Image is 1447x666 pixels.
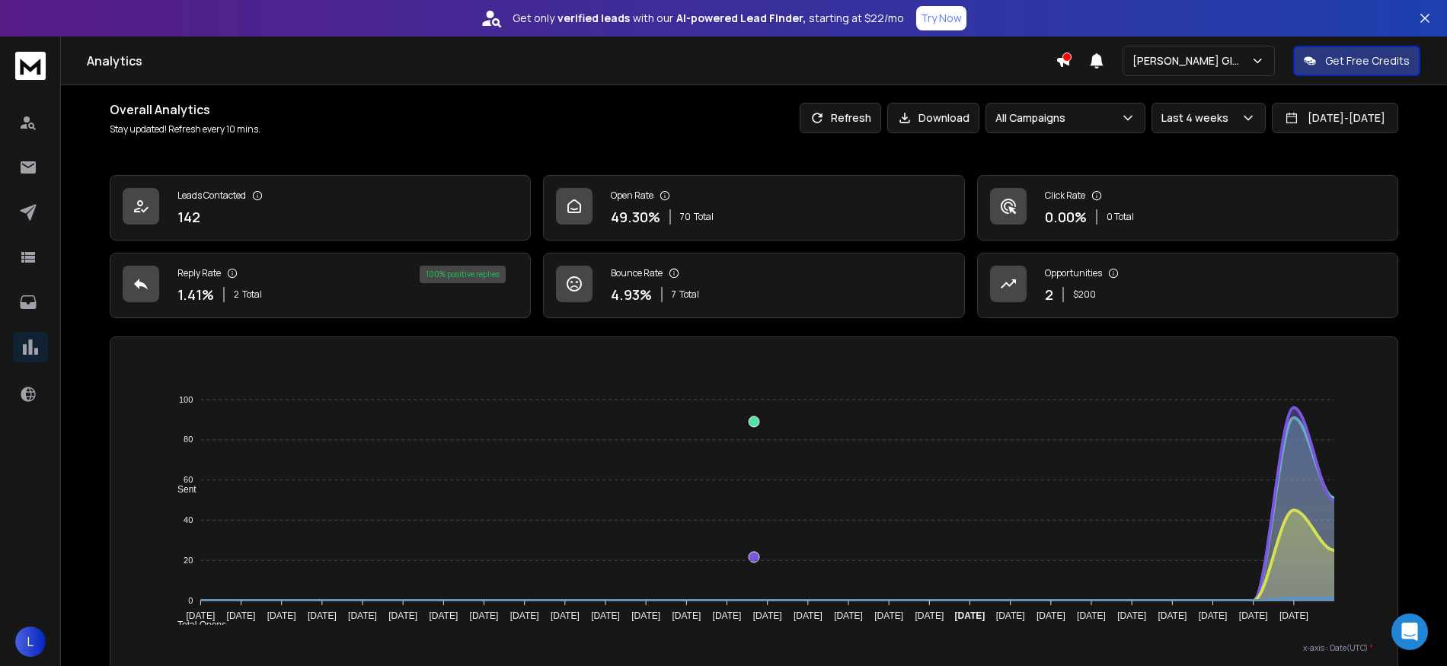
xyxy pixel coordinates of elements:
span: Total Opens [166,620,226,630]
tspan: [DATE] [1279,610,1308,621]
p: Stay updated! Refresh every 10 mins. [110,123,260,135]
span: Total [694,211,714,223]
span: 70 [680,211,691,223]
p: [PERSON_NAME] Global [1132,53,1251,69]
tspan: [DATE] [308,610,337,621]
tspan: [DATE] [1077,610,1106,621]
button: [DATE]-[DATE] [1272,103,1398,133]
h1: Overall Analytics [110,100,260,119]
strong: verified leads [557,11,630,26]
tspan: 60 [184,475,193,484]
tspan: [DATE] [388,610,417,621]
p: 0 Total [1107,211,1134,223]
a: Open Rate49.30%70Total [543,175,964,241]
span: 7 [672,288,676,301]
tspan: [DATE] [429,610,458,621]
tspan: [DATE] [753,610,782,621]
p: Last 4 weeks [1161,110,1235,126]
tspan: [DATE] [915,610,944,621]
p: Get Free Credits [1325,53,1410,69]
p: 2 [1045,284,1053,305]
img: logo [15,52,46,80]
tspan: [DATE] [551,610,580,621]
tspan: [DATE] [794,610,823,621]
tspan: [DATE] [186,610,215,621]
tspan: [DATE] [1158,610,1187,621]
button: Download [887,103,979,133]
p: Download [918,110,969,126]
div: 100 % positive replies [420,266,506,283]
tspan: [DATE] [672,610,701,621]
a: Opportunities2$200 [977,253,1398,318]
p: Leads Contacted [177,190,246,202]
tspan: [DATE] [348,610,377,621]
tspan: 20 [184,556,193,565]
tspan: 40 [184,515,193,524]
tspan: 100 [179,395,193,404]
button: L [15,626,46,657]
p: Reply Rate [177,267,221,279]
p: Refresh [831,110,871,126]
span: Total [679,288,699,301]
p: 49.30 % [611,206,660,228]
p: All Campaigns [995,110,1072,126]
p: Open Rate [611,190,653,202]
tspan: 80 [184,435,193,445]
tspan: [DATE] [591,610,620,621]
p: 0.00 % [1045,206,1087,228]
tspan: [DATE] [631,610,660,621]
div: Open Intercom Messenger [1391,613,1428,650]
strong: AI-powered Lead Finder, [676,11,806,26]
tspan: [DATE] [1199,610,1228,621]
tspan: [DATE] [469,610,498,621]
tspan: [DATE] [713,610,742,621]
p: 1.41 % [177,284,214,305]
tspan: [DATE] [226,610,255,621]
a: Bounce Rate4.93%7Total [543,253,964,318]
tspan: [DATE] [510,610,539,621]
tspan: [DATE] [1037,610,1065,621]
p: Try Now [921,11,962,26]
p: Bounce Rate [611,267,663,279]
button: Refresh [800,103,881,133]
span: Sent [166,484,196,495]
a: Reply Rate1.41%2Total100% positive replies [110,253,531,318]
tspan: [DATE] [834,610,863,621]
tspan: [DATE] [267,610,296,621]
a: Click Rate0.00%0 Total [977,175,1398,241]
button: Try Now [916,6,966,30]
tspan: [DATE] [1118,610,1147,621]
p: $ 200 [1073,288,1096,301]
span: Total [242,288,262,301]
a: Leads Contacted142 [110,175,531,241]
p: Click Rate [1045,190,1085,202]
tspan: [DATE] [1239,610,1268,621]
tspan: [DATE] [955,610,985,621]
tspan: [DATE] [996,610,1025,621]
p: Get only with our starting at $22/mo [513,11,904,26]
p: 4.93 % [611,284,652,305]
p: x-axis : Date(UTC) [135,642,1373,654]
tspan: [DATE] [874,610,903,621]
button: Get Free Credits [1293,46,1420,76]
p: Opportunities [1045,267,1102,279]
span: 2 [234,288,239,301]
tspan: 0 [188,596,193,605]
h1: Analytics [87,52,1056,70]
p: 142 [177,206,200,228]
